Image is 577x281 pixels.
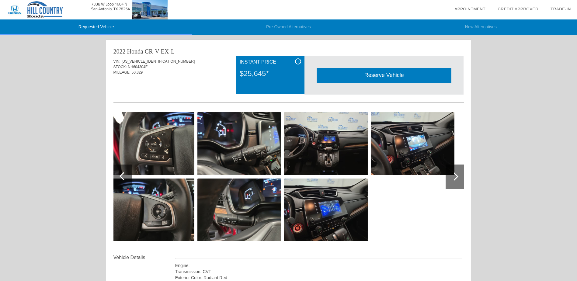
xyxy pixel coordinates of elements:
[113,65,127,69] span: STOCK:
[197,179,281,241] img: f1da9ae6eb948c4f2f9d16bf050ef31bx.jpg
[197,112,281,175] img: d296e46bd48dda80f9201df60ac46ed4x.jpg
[298,59,299,64] span: i
[454,7,485,11] a: Appointment
[317,68,451,83] div: Reserve Vehicle
[551,7,571,11] a: Trade-In
[284,112,368,175] img: 0c0ce956403581ac606fb20ffce90294x.jpg
[192,19,384,35] li: Pre-Owned Alternatives
[385,19,577,35] li: New Alternatives
[113,47,159,56] div: 2022 Honda CR-V
[111,179,194,241] img: 2b1b94d062b194c766ae51b6afac8118x.jpg
[113,254,175,261] div: Vehicle Details
[132,70,143,75] span: 50,329
[175,269,463,275] div: Transmission: CVT
[284,179,368,241] img: 1b39e0f66beb24f53868738355da21bdx.jpg
[161,47,175,56] div: EX-L
[240,58,301,66] div: Instant Price
[113,84,464,94] div: Quoted on [DATE] 8:11:26 AM
[121,59,195,64] span: [US_VEHICLE_IDENTIFICATION_NUMBER]
[113,59,120,64] span: VIN:
[111,112,194,175] img: a1768ec83b336c319605db97a1351e5dx.jpg
[240,66,301,82] div: $25,645*
[113,70,131,75] span: MILEAGE:
[498,7,538,11] a: Credit Approved
[371,112,454,175] img: 0b917088b1a694fe289834bf3d7a07a7x.jpg
[128,65,148,69] span: NH604304F
[175,262,463,269] div: Engine:
[175,275,463,281] div: Exterior Color: Radiant Red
